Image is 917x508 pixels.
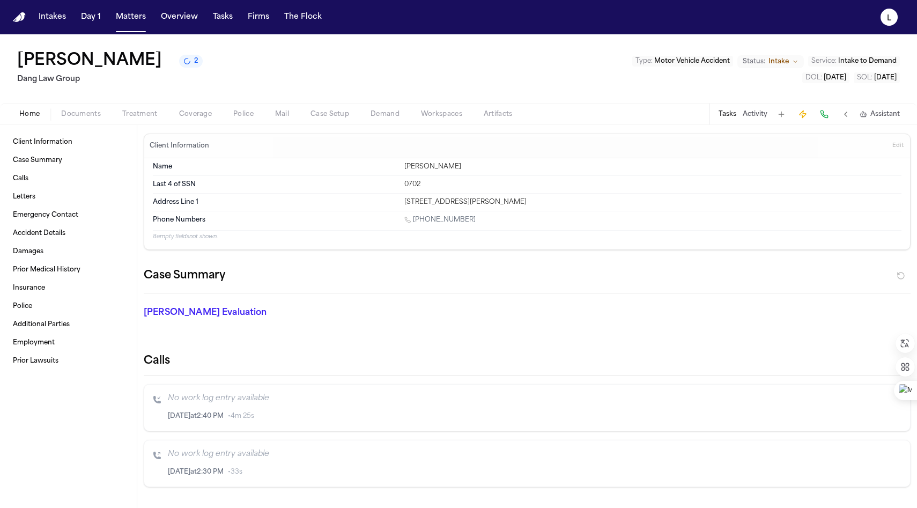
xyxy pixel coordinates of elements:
span: Service : [811,58,837,64]
span: Home [19,110,40,119]
a: Client Information [9,134,128,151]
img: Finch Logo [13,12,26,23]
span: 2 [194,57,198,65]
h1: [PERSON_NAME] [17,51,162,71]
span: Letters [13,193,35,201]
a: Home [13,12,26,23]
span: Workspaces [421,110,462,119]
button: Make a Call [817,107,832,122]
span: Coverage [179,110,212,119]
span: Insurance [13,284,45,292]
span: SOL : [857,75,872,81]
p: No work log entry available [168,393,901,404]
h2: Dang Law Group [17,73,203,86]
span: [DATE] [874,75,897,81]
span: Demand [371,110,400,119]
a: Insurance [9,279,128,297]
dt: Address Line 1 [153,198,398,207]
span: Police [13,302,32,311]
div: [STREET_ADDRESS][PERSON_NAME] [404,198,901,207]
button: Assistant [860,110,900,119]
span: Client Information [13,138,72,146]
span: Artifacts [484,110,513,119]
button: Edit matter name [17,51,162,71]
button: Edit [889,137,907,154]
span: [DATE] at 2:30 PM [168,468,224,476]
span: Case Setup [310,110,349,119]
button: Edit SOL: 2027-08-07 [854,72,900,83]
p: No work log entry available [168,449,901,460]
a: Letters [9,188,128,205]
span: Documents [61,110,101,119]
span: Intake [768,57,789,66]
button: Activity [743,110,767,119]
span: Additional Parties [13,320,70,329]
a: Case Summary [9,152,128,169]
p: [PERSON_NAME] Evaluation [144,306,391,319]
span: Motor Vehicle Accident [654,58,730,64]
span: Status: [743,57,765,66]
a: Police [9,298,128,315]
h2: Case Summary [144,267,225,284]
span: Accident Details [13,229,65,238]
button: Add Task [774,107,789,122]
span: • 4m 25s [228,412,254,421]
a: Accident Details [9,225,128,242]
a: Prior Lawsuits [9,352,128,370]
button: Tasks [719,110,736,119]
span: Intake to Demand [838,58,897,64]
a: Employment [9,334,128,351]
div: [PERSON_NAME] [404,163,901,171]
button: Change status from Intake [737,55,804,68]
span: Prior Medical History [13,266,80,274]
span: DOL : [805,75,822,81]
span: Damages [13,247,43,256]
span: [DATE] at 2:40 PM [168,412,224,421]
span: Treatment [122,110,158,119]
h3: Client Information [147,142,211,150]
button: Day 1 [77,8,105,27]
span: Mail [275,110,289,119]
button: Edit Type: Motor Vehicle Accident [632,56,733,67]
text: L [887,14,891,22]
button: Overview [157,8,202,27]
button: The Flock [280,8,326,27]
a: Damages [9,243,128,260]
span: Phone Numbers [153,216,205,224]
span: Police [233,110,254,119]
p: 8 empty fields not shown. [153,233,901,241]
a: Call 1 (737) 363-5114 [404,216,476,224]
span: Type : [635,58,653,64]
a: Prior Medical History [9,261,128,278]
span: Edit [892,142,904,150]
a: Calls [9,170,128,187]
button: 2 active tasks [179,55,203,68]
span: Prior Lawsuits [13,357,58,365]
button: Tasks [209,8,237,27]
span: Assistant [870,110,900,119]
a: Emergency Contact [9,207,128,224]
button: Intakes [34,8,70,27]
button: Matters [112,8,150,27]
span: • 33s [228,468,242,476]
span: Employment [13,338,55,347]
a: Additional Parties [9,316,128,333]
button: Firms [243,8,273,27]
h2: Calls [144,354,911,369]
dt: Last 4 of SSN [153,180,398,189]
span: Emergency Contact [13,211,78,219]
div: 0702 [404,180,901,189]
button: Create Immediate Task [795,107,810,122]
span: [DATE] [824,75,846,81]
button: Edit Service: Intake to Demand [808,56,900,67]
span: Case Summary [13,156,62,165]
span: Calls [13,174,28,183]
dt: Name [153,163,398,171]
